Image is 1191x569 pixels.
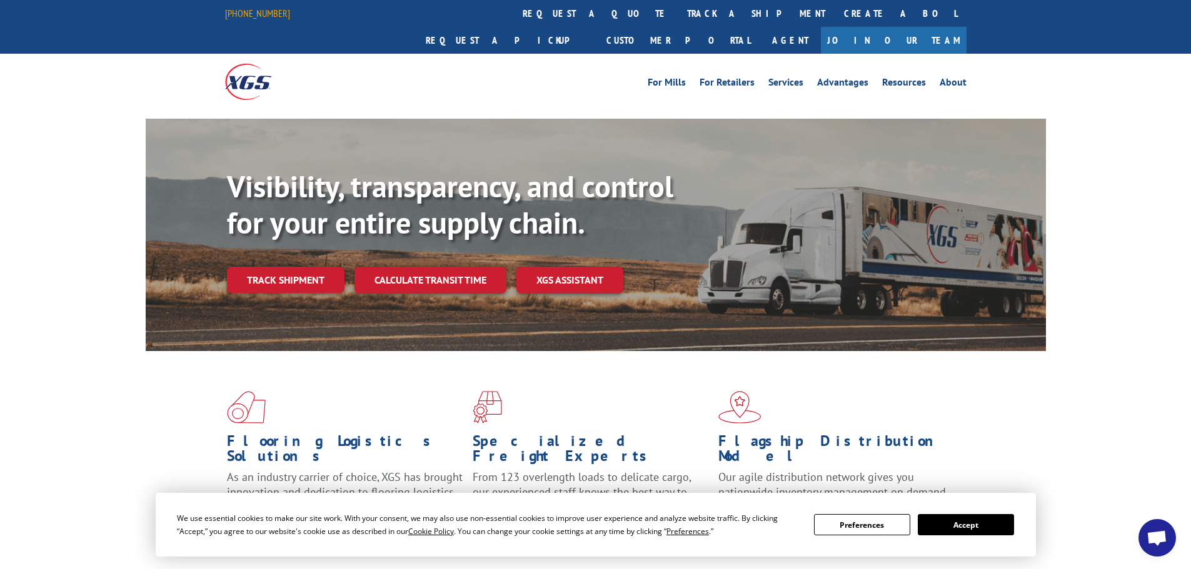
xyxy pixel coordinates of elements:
img: xgs-icon-flagship-distribution-model-red [718,391,761,423]
img: xgs-icon-focused-on-flooring-red [473,391,502,423]
h1: Specialized Freight Experts [473,433,709,470]
a: For Retailers [700,77,755,91]
h1: Flagship Distribution Model [718,433,955,470]
a: Join Our Team [821,27,967,54]
h1: Flooring Logistics Solutions [227,433,463,470]
a: For Mills [648,77,686,91]
button: Preferences [814,514,910,535]
a: Track shipment [227,267,344,293]
a: Request a pickup [416,27,597,54]
a: Services [768,77,803,91]
a: Agent [760,27,821,54]
a: Advantages [817,77,868,91]
button: Accept [918,514,1014,535]
div: We use essential cookies to make our site work. With your consent, we may also use non-essential ... [177,512,799,538]
div: Cookie Consent Prompt [156,493,1036,557]
p: From 123 overlength loads to delicate cargo, our experienced staff knows the best way to move you... [473,470,709,525]
a: Customer Portal [597,27,760,54]
img: xgs-icon-total-supply-chain-intelligence-red [227,391,266,423]
span: Preferences [666,526,709,537]
a: Open chat [1138,519,1176,557]
a: XGS ASSISTANT [516,267,623,294]
span: Our agile distribution network gives you nationwide inventory management on demand. [718,470,948,499]
a: Resources [882,77,926,91]
span: Cookie Policy [408,526,454,537]
span: As an industry carrier of choice, XGS has brought innovation and dedication to flooring logistics... [227,470,463,514]
a: [PHONE_NUMBER] [225,7,290,19]
a: Calculate transit time [354,267,506,294]
b: Visibility, transparency, and control for your entire supply chain. [227,167,673,242]
a: About [940,77,967,91]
